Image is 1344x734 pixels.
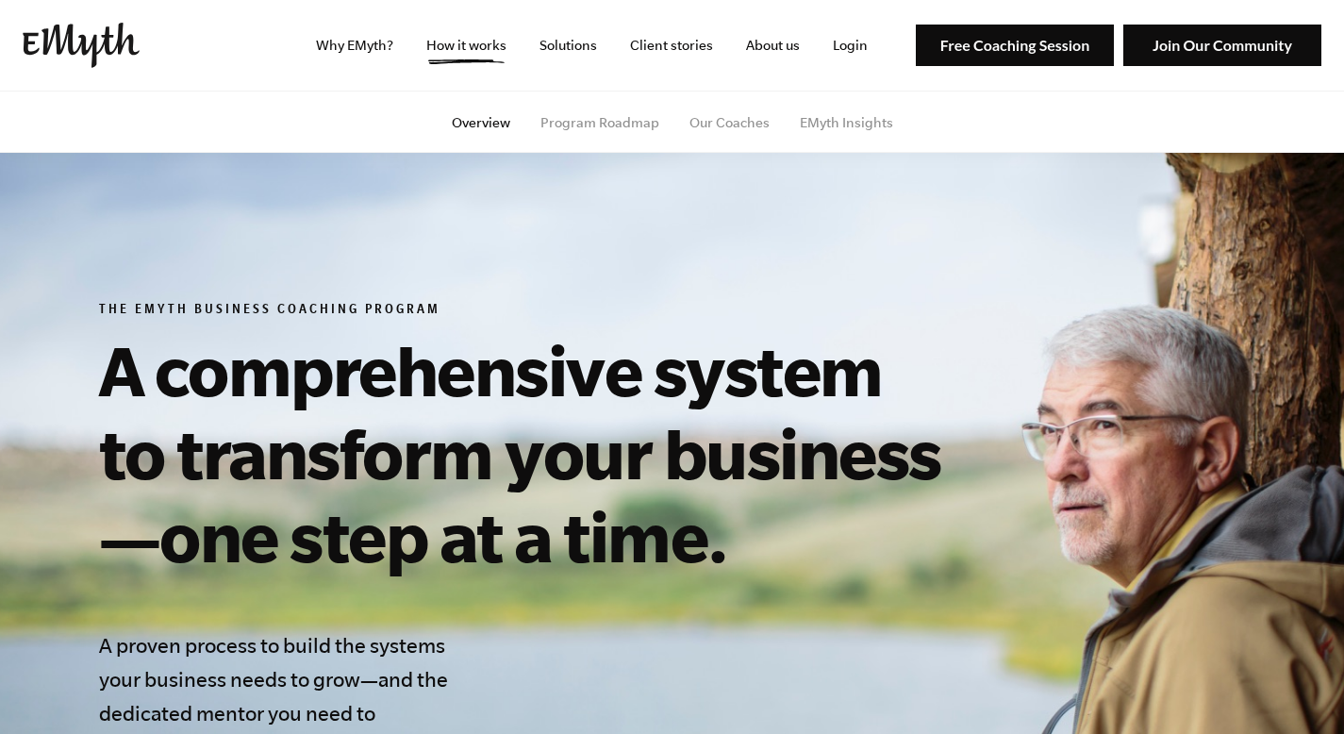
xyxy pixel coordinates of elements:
[540,115,659,130] a: Program Roadmap
[689,115,770,130] a: Our Coaches
[452,115,510,130] a: Overview
[1123,25,1321,67] img: Join Our Community
[99,302,959,321] h6: The EMyth Business Coaching Program
[99,328,959,577] h1: A comprehensive system to transform your business—one step at a time.
[23,23,140,68] img: EMyth
[800,115,893,130] a: EMyth Insights
[916,25,1114,67] img: Free Coaching Session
